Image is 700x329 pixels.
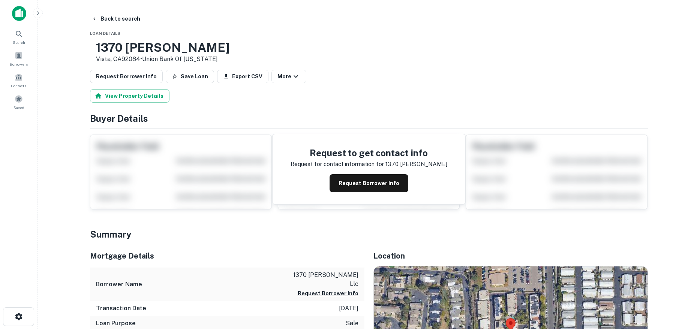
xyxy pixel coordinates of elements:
h4: Buyer Details [90,112,648,125]
button: Save Loan [166,70,214,83]
p: Request for contact information for [291,160,384,169]
button: Request Borrower Info [90,70,163,83]
button: Request Borrower Info [330,174,408,192]
img: capitalize-icon.png [12,6,26,21]
p: Vista, CA92084 • [96,55,229,64]
button: Request Borrower Info [298,289,358,298]
span: Search [13,39,25,45]
button: More [271,70,306,83]
h6: Transaction Date [96,304,146,313]
span: Saved [13,105,24,111]
h5: Mortgage Details [90,250,364,262]
h4: Request to get contact info [291,146,447,160]
p: sale [346,319,358,328]
h5: Location [373,250,648,262]
p: [DATE] [339,304,358,313]
iframe: Chat Widget [663,269,700,305]
span: Contacts [11,83,26,89]
a: Saved [2,92,35,112]
button: View Property Details [90,89,169,103]
span: Borrowers [10,61,28,67]
a: Union Bank Of [US_STATE] [142,55,218,63]
h6: Borrower Name [96,280,142,289]
a: Contacts [2,70,35,90]
p: 1370 [PERSON_NAME] llc [291,271,358,289]
h3: 1370 [PERSON_NAME] [96,40,229,55]
a: Search [2,27,35,47]
a: Borrowers [2,48,35,69]
h4: Summary [90,227,648,241]
button: Back to search [88,12,143,25]
h6: Loan Purpose [96,319,136,328]
button: Export CSV [217,70,268,83]
span: Loan Details [90,31,120,36]
p: 1370 [PERSON_NAME] [385,160,447,169]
